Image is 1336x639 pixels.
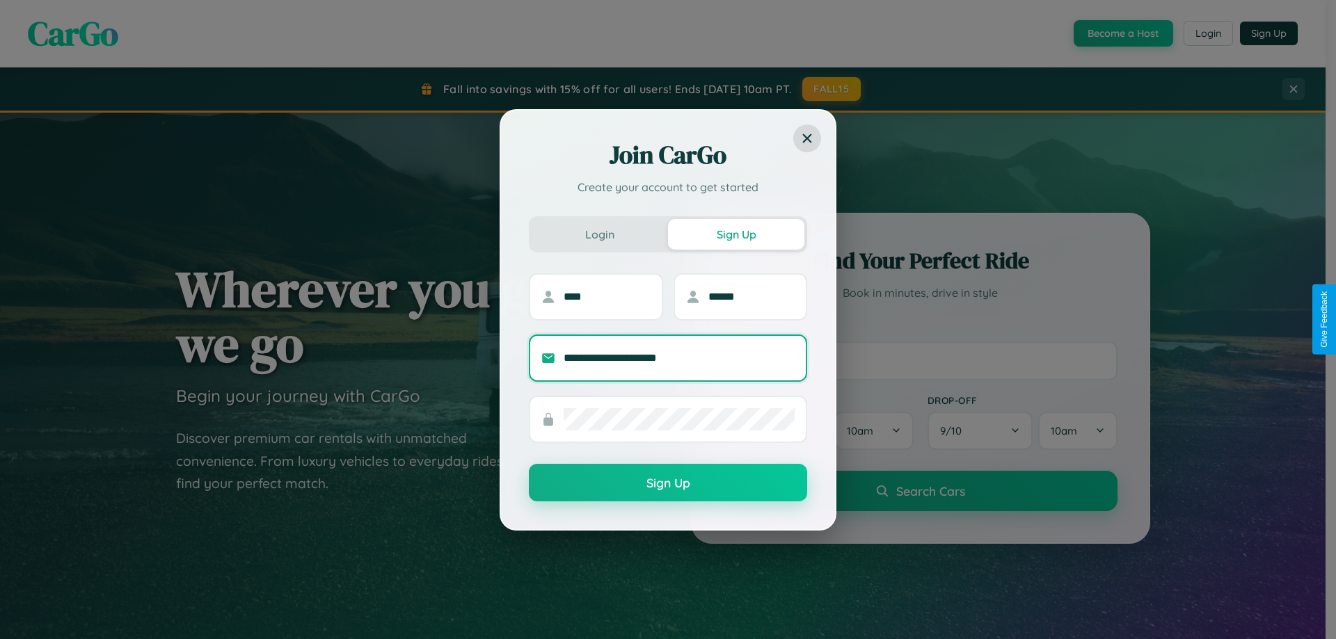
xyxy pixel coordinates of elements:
button: Login [532,219,668,250]
h2: Join CarGo [529,138,807,172]
div: Give Feedback [1319,291,1329,348]
button: Sign Up [668,219,804,250]
button: Sign Up [529,464,807,501]
p: Create your account to get started [529,179,807,195]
